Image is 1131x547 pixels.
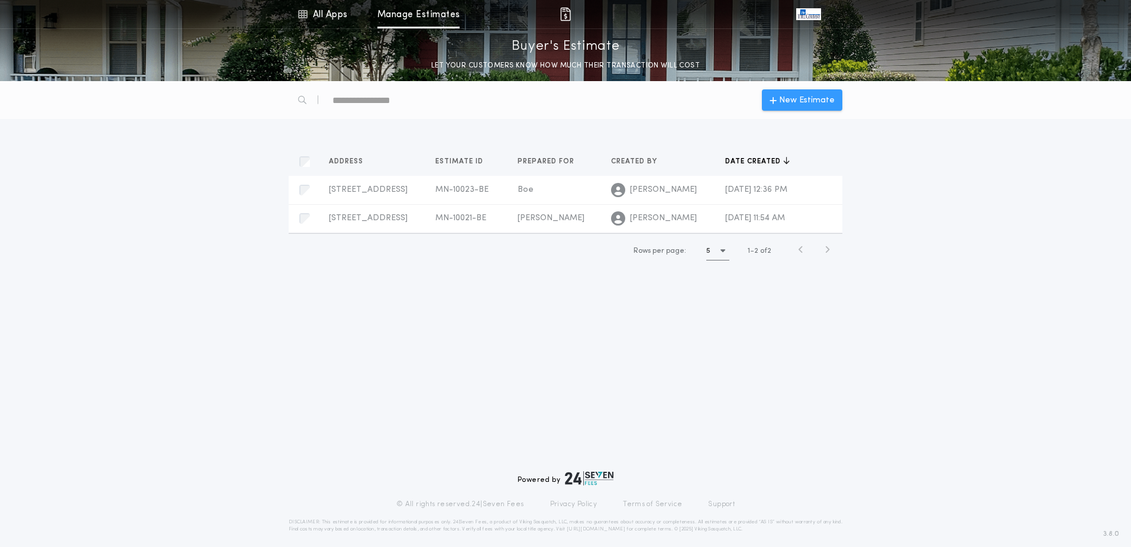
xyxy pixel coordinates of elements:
[611,156,666,168] button: Created by
[796,8,821,20] img: vs-icon
[518,157,577,166] span: Prepared for
[518,185,534,194] span: Boe
[725,156,790,168] button: Date created
[565,471,613,485] img: logo
[419,60,712,72] p: LET YOUR CUSTOMERS KNOW HOW MUCH THEIR TRANSACTION WILL COST
[725,214,785,223] span: [DATE] 11:54 AM
[779,94,835,107] span: New Estimate
[558,7,573,21] img: img
[518,214,584,223] span: [PERSON_NAME]
[512,37,620,56] p: Buyer's Estimate
[706,242,729,260] button: 5
[754,247,758,255] span: 2
[630,213,697,224] span: [PERSON_NAME]
[435,185,489,194] span: MN-10023-BE
[518,471,613,485] div: Powered by
[725,157,783,166] span: Date created
[289,519,842,533] p: DISCLAIMER: This estimate is provided for informational purposes only. 24|Seven Fees, a product o...
[725,185,787,194] span: [DATE] 12:36 PM
[623,500,682,509] a: Terms of Service
[329,214,408,223] span: [STREET_ADDRESS]
[550,500,597,509] a: Privacy Policy
[611,157,660,166] span: Created by
[329,157,366,166] span: Address
[435,214,486,223] span: MN-10021-BE
[760,246,771,256] span: of 2
[762,89,842,111] button: New Estimate
[567,527,625,532] a: [URL][DOMAIN_NAME]
[708,500,735,509] a: Support
[435,157,486,166] span: Estimate ID
[435,156,492,168] button: Estimate ID
[1103,529,1119,539] span: 3.8.0
[748,247,750,255] span: 1
[329,185,408,194] span: [STREET_ADDRESS]
[329,156,372,168] button: Address
[396,500,524,509] p: © All rights reserved. 24|Seven Fees
[706,245,710,257] h1: 5
[630,184,697,196] span: [PERSON_NAME]
[634,247,686,255] span: Rows per page:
